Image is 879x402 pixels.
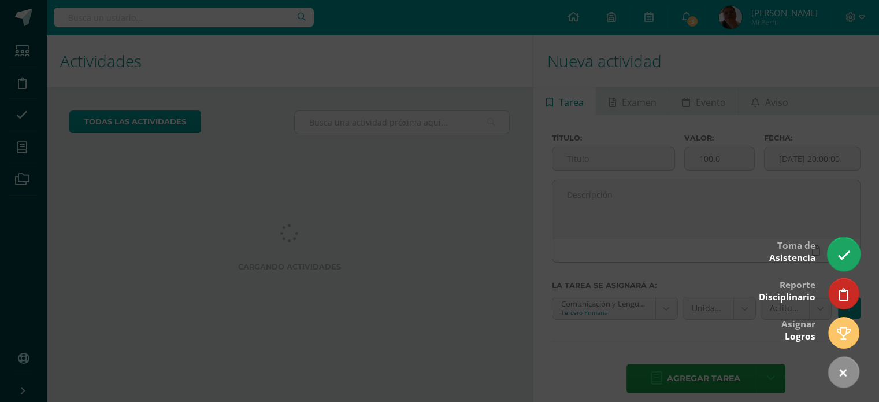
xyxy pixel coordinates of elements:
[759,271,815,309] div: Reporte
[781,311,815,348] div: Asignar
[769,232,815,270] div: Toma de
[769,252,815,264] span: Asistencia
[759,291,815,303] span: Disciplinario
[785,330,815,342] span: Logros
